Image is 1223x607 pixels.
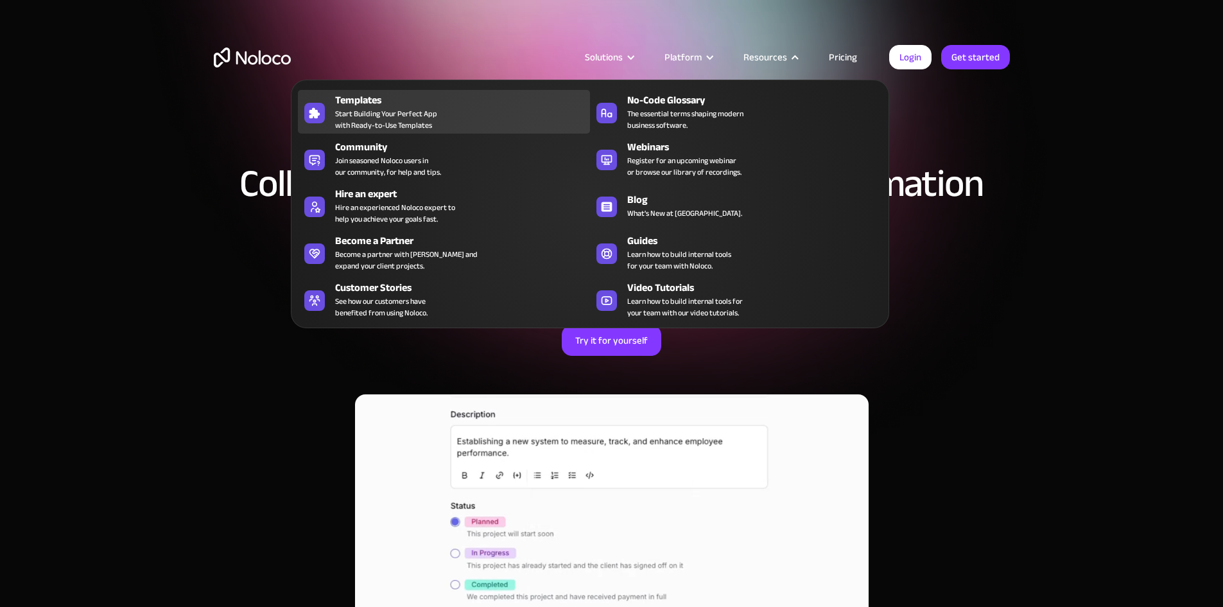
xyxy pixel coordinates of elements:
a: Pricing [813,49,873,66]
a: Get started [941,45,1010,69]
a: home [214,48,291,67]
a: Become a PartnerBecome a partner with [PERSON_NAME] andexpand your client projects. [298,231,590,274]
div: Blog [627,192,888,207]
span: Register for an upcoming webinar or browse our library of recordings. [627,155,742,178]
div: Solutions [585,49,623,66]
span: What's New at [GEOGRAPHIC_DATA]. [627,207,742,219]
div: Webinars [627,139,888,155]
div: Resources [727,49,813,66]
div: Guides [627,233,888,249]
span: Learn how to build internal tools for your team with our video tutorials. [627,295,743,319]
nav: Resources [291,62,889,328]
a: WebinarsRegister for an upcoming webinaror browse our library of recordings. [590,137,882,180]
a: No-Code GlossaryThe essential terms shaping modernbusiness software. [590,90,882,134]
a: CommunityJoin seasoned Noloco users inour community, for help and tips. [298,137,590,180]
div: Become a Partner [335,233,596,249]
h1: Collect Data with Powerful Forms [214,141,1010,152]
span: Learn how to build internal tools for your team with Noloco. [627,249,731,272]
a: Customer StoriesSee how our customers havebenefited from using Noloco. [298,277,590,321]
div: Resources [743,49,787,66]
div: No-Code Glossary [627,92,888,108]
div: Hire an experienced Noloco expert to help you achieve your goals fast. [335,202,455,225]
a: Login [889,45,932,69]
div: Community [335,139,596,155]
div: Platform [664,49,702,66]
a: TemplatesStart Building Your Perfect Appwith Ready-to-Use Templates [298,90,590,134]
span: See how our customers have benefited from using Noloco. [335,295,428,319]
a: GuidesLearn how to build internal toolsfor your team with Noloco. [590,231,882,274]
div: Templates [335,92,596,108]
div: Platform [648,49,727,66]
a: Try it for yourself [562,325,661,356]
div: Video Tutorials [627,280,888,295]
span: Join seasoned Noloco users in our community, for help and tips. [335,155,441,178]
a: Hire an expertHire an experienced Noloco expert tohelp you achieve your goals fast. [298,184,590,227]
div: Solutions [569,49,648,66]
div: Hire an expert [335,186,596,202]
a: Video TutorialsLearn how to build internal tools foryour team with our video tutorials. [590,277,882,321]
div: Become a partner with [PERSON_NAME] and expand your client projects. [335,249,478,272]
div: Customer Stories [335,280,596,295]
a: BlogWhat's New at [GEOGRAPHIC_DATA]. [590,184,882,227]
span: Start Building Your Perfect App with Ready-to-Use Templates [335,108,437,131]
span: The essential terms shaping modern business software. [627,108,743,131]
h2: Collect & Organize Team or Customer Information Seamlessly [214,164,1010,242]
